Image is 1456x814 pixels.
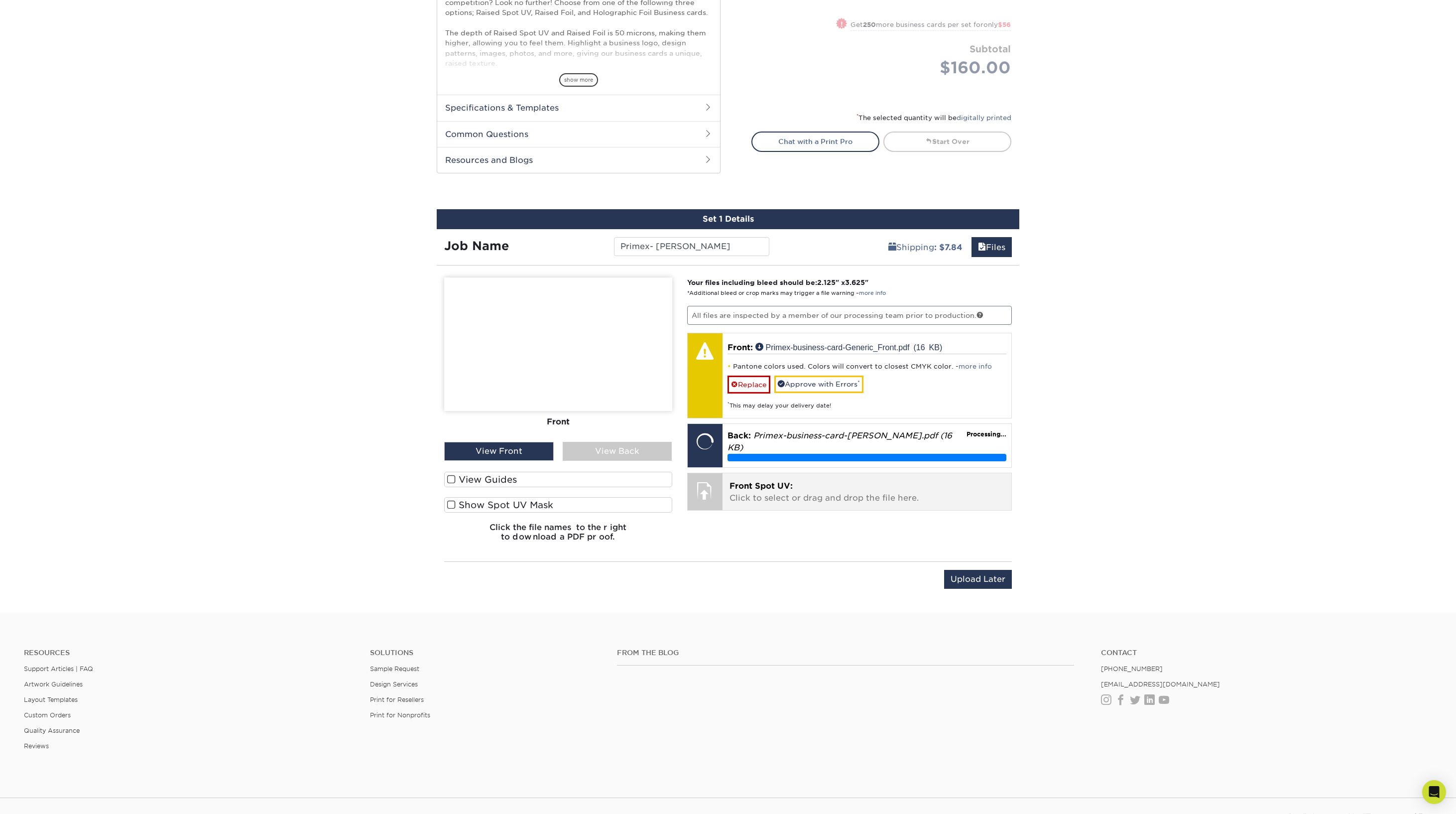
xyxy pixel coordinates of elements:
[1101,680,1220,688] a: [EMAIL_ADDRESS][DOMAIN_NAME]
[24,711,71,719] a: Custom Orders
[563,442,672,461] div: View Back
[24,696,78,703] a: Layout Templates
[755,343,943,351] a: Primex-business-card-Generic_Front.pdf (16 KB)
[883,132,1011,151] a: Start Over
[957,114,1011,122] a: digitally printed
[617,649,1075,657] h4: From the Blog
[687,290,886,296] small: *Additional bleed or crop marks may trigger a file warning –
[437,95,720,121] h2: Specifications & Templates
[370,696,424,703] a: Print for Resellers
[728,376,770,393] a: Replace
[444,497,672,513] label: Show Spot UV Mask
[817,278,836,286] span: 2.125
[729,481,793,491] span: Front Spot UV:
[1101,665,1163,673] a: [PHONE_NUMBER]
[24,665,93,673] a: Support Articles | FAQ
[728,343,753,352] span: Front:
[444,442,554,461] div: View Front
[24,742,49,750] a: Reviews
[882,237,969,257] a: Shipping: $7.84
[728,394,1007,410] div: This may delay your delivery date!
[774,376,863,393] a: Approve with Errors*
[559,73,598,87] span: show more
[24,727,80,734] a: Quality Assurance
[1422,780,1446,804] div: Open Intercom Messenger
[934,243,963,252] b: : $7.84
[444,239,509,253] strong: Job Name
[888,243,896,252] span: shipping
[370,711,430,719] a: Print for Nonprofits
[437,121,720,147] h2: Common Questions
[729,480,1005,504] p: Click to select or drag and drop the file here.
[437,147,720,173] h2: Resources and Blogs
[751,132,879,151] a: Chat with a Print Pro
[614,237,769,256] input: Enter a job name
[24,649,355,657] h4: Resources
[856,114,1011,122] small: The selected quantity will be
[370,649,602,657] h4: Solutions
[959,363,992,370] a: more info
[444,472,672,487] label: View Guides
[370,665,419,673] a: Sample Request
[728,362,1007,371] li: Pantone colors used. Colors will convert to closest CMYK color. -
[728,431,751,440] span: Back:
[444,523,672,549] h6: Click the file names to the right to download a PDF proof.
[687,278,868,286] strong: Your files including bleed should be: " x "
[1101,649,1432,657] a: Contact
[944,570,1012,589] input: Upload Later
[437,209,1019,229] div: Set 1 Details
[444,411,672,433] div: Front
[370,680,418,688] a: Design Services
[971,237,1012,257] a: Files
[845,278,865,286] span: 3.625
[728,431,952,452] em: Primex-business-card-[PERSON_NAME].pdf (16 KB)
[978,243,986,252] span: files
[24,680,83,688] a: Artwork Guidelines
[687,306,1012,325] p: All files are inspected by a member of our processing team prior to production.
[859,290,886,296] a: more info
